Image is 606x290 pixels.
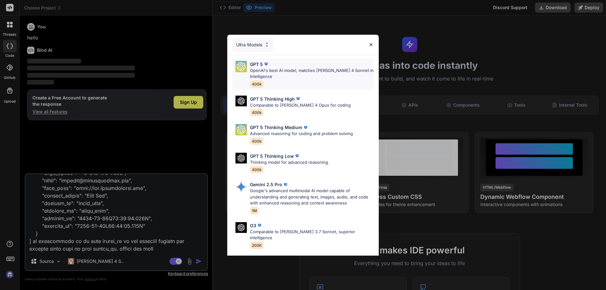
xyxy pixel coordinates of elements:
p: Comparable to [PERSON_NAME] 4 Opus for coding [250,102,351,109]
span: 400k [250,109,264,116]
img: close [368,42,374,47]
p: O3 [250,222,256,229]
p: Advanced reasoning for coding and problem solving [250,131,353,137]
span: 200K [250,242,264,249]
p: GPT 5 [250,61,263,68]
img: premium [294,153,300,159]
img: Pick Models [235,96,247,107]
img: premium [302,124,309,131]
img: premium [282,181,288,188]
img: premium [263,61,269,67]
p: GPT 5 Thinking Medium [250,124,302,131]
p: Comparable to [PERSON_NAME] 3.7 Sonnet, superior intelligence [250,229,374,241]
img: Pick Models [235,222,247,233]
span: 400k [250,138,264,145]
img: premium [295,96,301,102]
img: Pick Models [264,42,270,47]
p: GPT 5 Thinking Low [250,153,294,159]
span: 1M [250,207,259,214]
span: 400k [250,166,264,173]
p: Google's advanced multimodal AI model capable of understanding and generating text, images, audio... [250,188,374,206]
img: Pick Models [235,153,247,164]
p: OpenAI's best AI model, matches [PERSON_NAME] 4 Sonnet in Intelligence [250,68,374,80]
p: GPT 5 Thinking High [250,96,295,102]
div: Ultra Models [232,38,273,52]
p: Gemini 2.5 Pro [250,181,282,188]
p: Thinking model for advanced reasoning. [250,159,329,166]
img: premium [256,222,263,228]
span: 400k [250,80,264,88]
img: Pick Models [235,61,247,72]
img: Pick Models [235,124,247,135]
img: Pick Models [235,181,247,192]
